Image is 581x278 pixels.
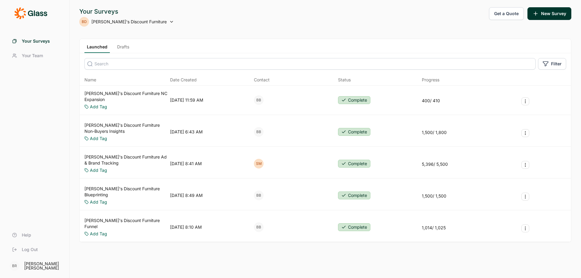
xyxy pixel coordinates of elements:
div: Status [338,77,351,83]
button: Complete [338,191,370,199]
button: Survey Actions [521,97,529,105]
span: Name [84,77,96,83]
a: Add Tag [90,167,107,173]
span: Date Created [170,77,197,83]
div: Contact [254,77,270,83]
input: Search [84,58,536,70]
button: Complete [338,160,370,168]
button: Complete [338,128,370,136]
a: [PERSON_NAME]'s Discount Furniture Funnel [84,217,168,230]
div: BD [79,17,89,27]
a: Add Tag [90,199,107,205]
div: 1,014 / 1,025 [422,225,446,231]
div: BB [254,95,264,105]
a: Add Tag [90,231,107,237]
span: [PERSON_NAME]'s Discount Furniture [91,19,167,25]
a: [PERSON_NAME]'s Discount Furniture Blueprinting [84,186,168,198]
span: Your Surveys [22,38,50,44]
div: BB [254,191,264,200]
button: New Survey [527,7,571,20]
div: 1,500 / 1,800 [422,129,447,136]
a: Add Tag [90,104,107,110]
div: 400 / 410 [422,98,440,104]
a: [PERSON_NAME]'s Discount Furniture Non-Buyers Insights [84,122,168,134]
button: Survey Actions [521,224,529,232]
span: Filter [551,61,562,67]
button: Get a Quote [489,7,524,20]
span: Log Out [22,247,38,253]
button: Complete [338,223,370,231]
button: Survey Actions [521,193,529,201]
a: Add Tag [90,136,107,142]
div: [DATE] 8:10 AM [170,224,202,230]
button: Survey Actions [521,129,529,137]
div: Your Surveys [79,7,174,16]
div: Progress [422,77,439,83]
div: [DATE] 8:41 AM [170,161,202,167]
div: BR [10,261,19,271]
a: [PERSON_NAME]'s Discount Furniture Ad & Brand Tracking [84,154,168,166]
button: Complete [338,96,370,104]
a: Drafts [115,44,132,53]
div: [PERSON_NAME] [PERSON_NAME] [24,262,62,270]
div: [DATE] 8:49 AM [170,192,203,198]
div: 1,500 / 1,500 [422,193,446,199]
div: 5,396 / 5,500 [422,161,448,167]
span: Your Team [22,53,43,59]
a: [PERSON_NAME]'s Discount Furniture NC Expansion [84,90,168,103]
div: [DATE] 11:59 AM [170,97,203,103]
div: [DATE] 6:43 AM [170,129,203,135]
a: Launched [84,44,110,53]
button: Filter [538,58,566,70]
span: Help [22,232,31,238]
button: Survey Actions [521,161,529,169]
div: BB [254,222,264,232]
div: SM [254,159,264,168]
div: BB [254,127,264,137]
